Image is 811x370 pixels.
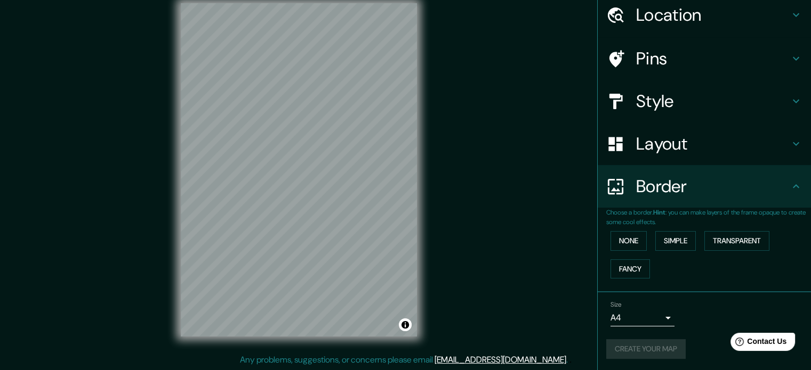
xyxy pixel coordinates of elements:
button: Toggle attribution [399,318,412,331]
div: Layout [598,122,811,165]
div: Border [598,165,811,208]
iframe: Help widget launcher [716,328,799,358]
h4: Style [636,91,790,112]
div: A4 [611,309,675,326]
button: None [611,231,647,251]
p: Any problems, suggestions, or concerns please email . [240,353,568,366]
label: Size [611,300,622,309]
canvas: Map [181,3,417,336]
h4: Location [636,4,790,26]
h4: Border [636,176,790,197]
div: Style [598,80,811,122]
button: Transparent [704,231,769,251]
h4: Pins [636,48,790,69]
button: Fancy [611,259,650,279]
div: . [568,353,569,366]
div: . [569,353,572,366]
a: [EMAIL_ADDRESS][DOMAIN_NAME] [435,354,566,365]
div: Pins [598,37,811,80]
b: Hint [653,208,665,217]
button: Simple [655,231,696,251]
h4: Layout [636,133,790,154]
p: Choose a border. : you can make layers of the frame opaque to create some cool effects. [606,208,811,227]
